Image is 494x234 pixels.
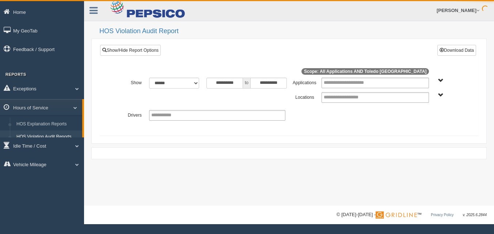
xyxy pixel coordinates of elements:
button: Download Data [437,45,476,56]
a: HOS Explanation Reports [13,118,82,131]
span: v. 2025.6.2844 [463,213,487,217]
a: Show/Hide Report Options [100,45,161,56]
a: Privacy Policy [431,213,453,217]
label: Show [117,78,145,86]
a: HOS Violation Audit Reports [13,130,82,144]
div: © [DATE]-[DATE] - ™ [337,211,487,219]
label: Locations [289,92,318,101]
span: Scope: All Applications AND Toledo [GEOGRAPHIC_DATA] [301,68,429,75]
label: Drivers [117,110,145,119]
h2: HOS Violation Audit Report [99,28,487,35]
label: Applications [289,78,318,86]
span: to [243,78,250,89]
img: Gridline [376,211,417,219]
